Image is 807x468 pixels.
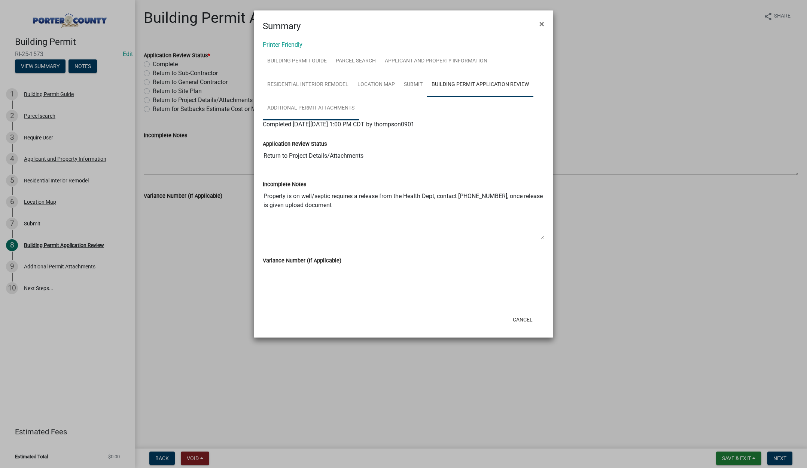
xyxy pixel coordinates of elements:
h4: Summary [263,19,301,33]
a: Submit [399,73,427,97]
a: Additional Permit Attachments [263,96,359,120]
label: Incomplete Notes [263,182,306,187]
textarea: Property is on well/septic requires a release from the Health Dept, contact [PHONE_NUMBER], once ... [263,189,544,240]
span: × [539,19,544,29]
button: Cancel [507,313,539,326]
a: Residential Interior Remodel [263,73,353,97]
label: Variance Number (If Applicable) [263,258,341,264]
a: Building Permit Application Review [427,73,533,97]
a: Parcel search [331,49,380,73]
a: Printer Friendly [263,41,302,48]
label: Application Review Status [263,142,327,147]
span: Completed [DATE][DATE] 1:00 PM CDT by thompson0901 [263,121,414,128]
a: Building Permit Guide [263,49,331,73]
button: Close [533,13,550,34]
a: Applicant and Property Information [380,49,492,73]
a: Location Map [353,73,399,97]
